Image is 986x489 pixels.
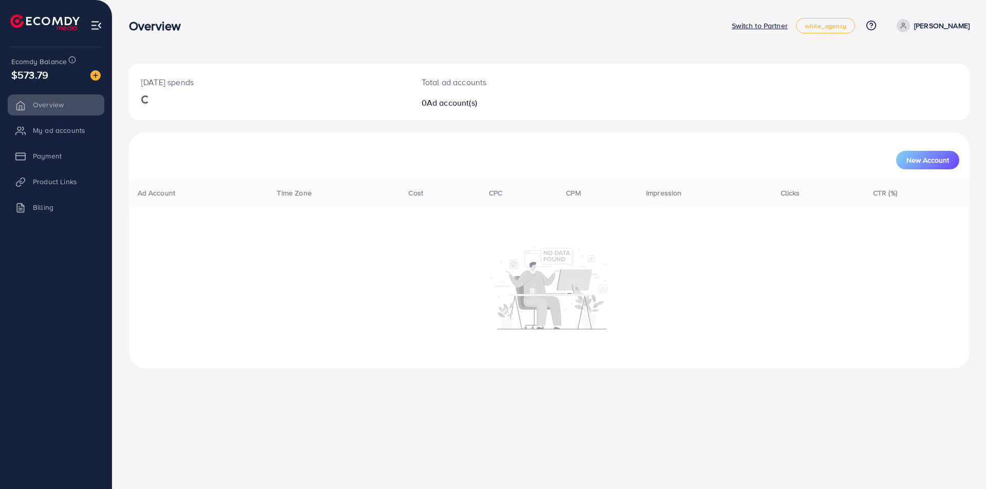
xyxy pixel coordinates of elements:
[129,18,189,33] h3: Overview
[427,97,477,108] span: Ad account(s)
[90,19,102,31] img: menu
[141,76,397,88] p: [DATE] spends
[796,18,855,33] a: white_agency
[906,157,949,164] span: New Account
[422,76,607,88] p: Total ad accounts
[914,19,970,32] p: [PERSON_NAME]
[805,23,846,29] span: white_agency
[732,19,788,32] p: Switch to Partner
[10,14,80,30] img: logo
[90,70,101,81] img: image
[11,67,48,82] span: $573.79
[11,56,67,67] span: Ecomdy Balance
[893,19,970,32] a: [PERSON_NAME]
[422,98,607,108] h2: 0
[896,151,959,169] button: New Account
